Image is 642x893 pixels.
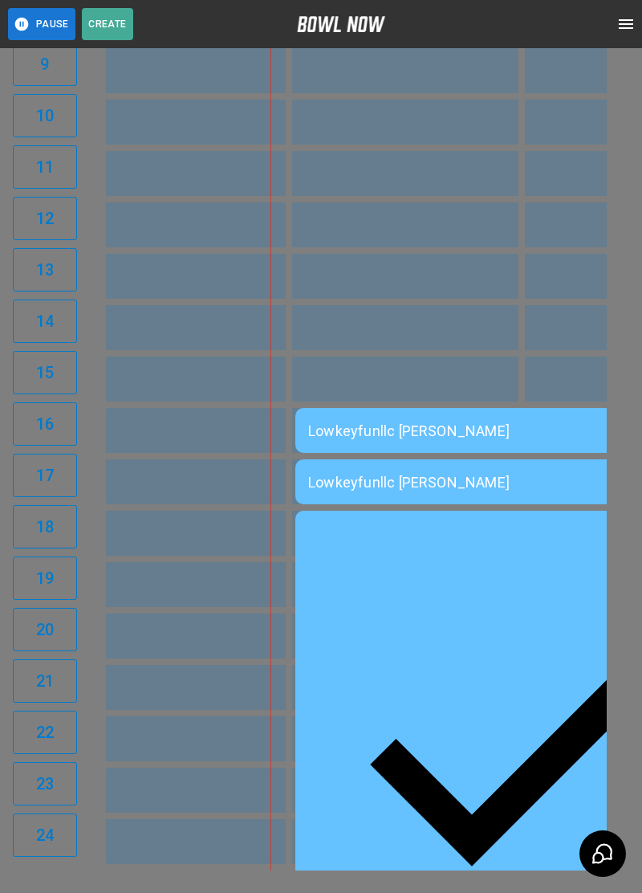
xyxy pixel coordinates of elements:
h6: 18 [36,514,54,540]
button: Create [82,8,133,40]
h6: 24 [36,822,54,848]
img: logo [297,16,385,32]
h6: 20 [36,617,54,642]
button: Pause [8,8,75,40]
button: open drawer [610,8,642,40]
h6: 17 [36,463,54,488]
h6: 21 [36,668,54,694]
h6: 22 [36,720,54,745]
h6: 15 [36,360,54,385]
h6: 16 [36,411,54,437]
h6: 19 [36,565,54,591]
h6: 12 [36,206,54,231]
h6: 9 [40,51,49,77]
h6: 11 [36,154,54,180]
h6: 10 [36,103,54,128]
h6: 14 [36,308,54,334]
h6: 23 [36,771,54,797]
h6: 13 [36,257,54,283]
